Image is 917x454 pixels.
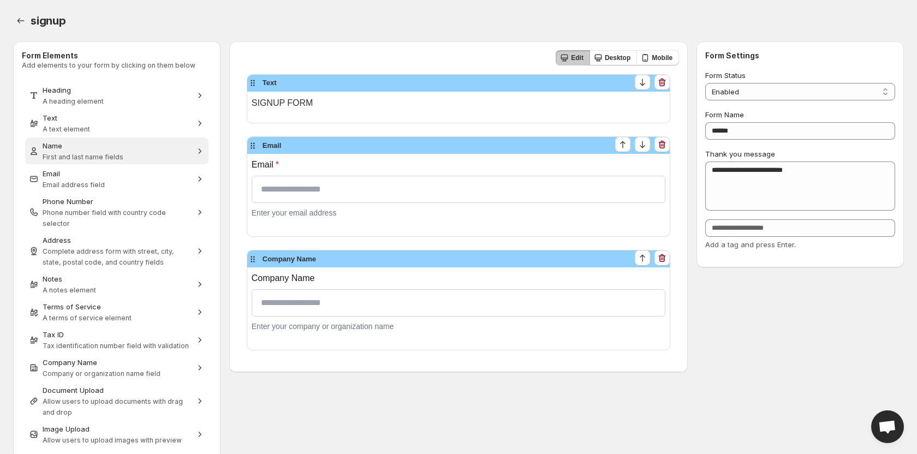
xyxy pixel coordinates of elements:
label: Company Name [252,272,665,285]
label: Email [252,158,665,171]
span: Allow users to upload documents with drag and drop [43,397,183,416]
span: Mobile [652,53,672,62]
span: Text [263,77,277,88]
span: Form Status [705,71,746,80]
span: Email address field [43,181,105,189]
div: Address [43,235,191,246]
span: Company Name [263,254,316,265]
h2: Form Elements [22,50,212,61]
div: Enter your company or organization name [252,321,665,332]
span: A text element [43,125,90,133]
p: SIGNUP FORM [252,96,665,110]
div: Open chat [871,410,904,443]
div: Company Name [43,357,191,368]
span: A notes element [43,286,96,294]
div: Image Upload [43,423,191,434]
span: A heading element [43,97,104,105]
span: Tax identification number field with validation [43,342,189,350]
span: Edit [571,53,583,62]
span: Thank you message [705,150,775,158]
button: Back [13,13,28,28]
div: Enter your email address [252,207,665,219]
div: Terms of Service [43,301,191,312]
p: Add elements to your form by clicking on them below [22,61,212,70]
span: Add a tag and press Enter. [705,240,796,249]
button: Desktop [589,50,637,65]
button: Mobile [636,50,679,65]
span: First and last name fields [43,153,123,161]
div: Notes [43,273,191,284]
span: A terms of service element [43,314,132,322]
div: Document Upload [43,385,191,396]
span: Phone number field with country code selector [43,208,166,228]
span: signup [31,14,66,27]
h2: Form Settings [705,50,895,61]
span: Allow users to upload images with preview [43,436,182,444]
span: Company or organization name field [43,369,160,378]
div: Text [43,112,191,123]
div: Tax ID [43,329,191,340]
div: Name [43,140,191,151]
span: Desktop [605,53,630,62]
div: Heading [43,85,191,95]
span: Email [263,140,282,151]
span: Complete address form with street, city, state, postal code, and country fields [43,247,174,266]
span: Form Name [705,110,744,119]
button: Edit [556,50,590,65]
div: Phone Number [43,196,191,207]
div: Email [43,168,191,179]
